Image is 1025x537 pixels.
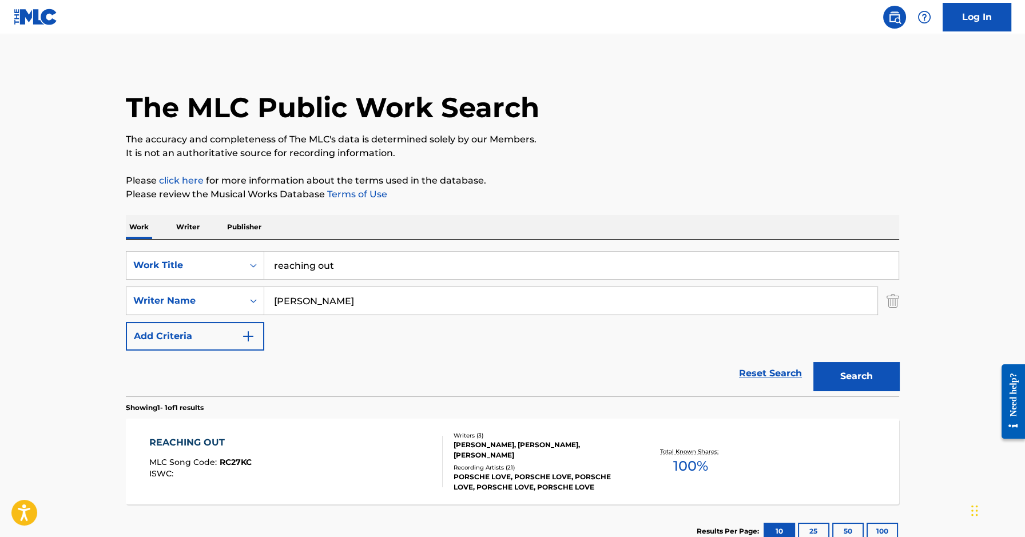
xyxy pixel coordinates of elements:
a: click here [159,175,204,186]
div: Recording Artists ( 21 ) [454,463,626,472]
span: 100 % [673,456,708,476]
img: Delete Criterion [887,287,899,315]
img: help [917,10,931,24]
p: Total Known Shares: [660,447,721,456]
img: MLC Logo [14,9,58,25]
div: Work Title [133,258,236,272]
a: Reset Search [733,361,808,386]
div: Drag [971,494,978,528]
span: ISWC : [149,468,176,479]
div: REACHING OUT [149,436,252,450]
a: Public Search [883,6,906,29]
button: Search [813,362,899,391]
iframe: Resource Center [993,356,1025,448]
p: Please for more information about the terms used in the database. [126,174,899,188]
p: Showing 1 - 1 of 1 results [126,403,204,413]
p: Writer [173,215,203,239]
div: PORSCHE LOVE, PORSCHE LOVE, PORSCHE LOVE, PORSCHE LOVE, PORSCHE LOVE [454,472,626,492]
div: Writer Name [133,294,236,308]
div: Writers ( 3 ) [454,431,626,440]
p: The accuracy and completeness of The MLC's data is determined solely by our Members. [126,133,899,146]
p: Please review the Musical Works Database [126,188,899,201]
p: Results Per Page: [697,526,762,536]
div: [PERSON_NAME], [PERSON_NAME], [PERSON_NAME] [454,440,626,460]
span: MLC Song Code : [149,457,220,467]
p: It is not an authoritative source for recording information. [126,146,899,160]
h1: The MLC Public Work Search [126,90,539,125]
a: Log In [943,3,1011,31]
img: search [888,10,901,24]
span: RC27KC [220,457,252,467]
iframe: Chat Widget [968,482,1025,537]
a: REACHING OUTMLC Song Code:RC27KCISWC:Writers (3)[PERSON_NAME], [PERSON_NAME], [PERSON_NAME]Record... [126,419,899,504]
img: 9d2ae6d4665cec9f34b9.svg [241,329,255,343]
form: Search Form [126,251,899,396]
p: Publisher [224,215,265,239]
button: Add Criteria [126,322,264,351]
div: Help [913,6,936,29]
a: Terms of Use [325,189,387,200]
p: Work [126,215,152,239]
